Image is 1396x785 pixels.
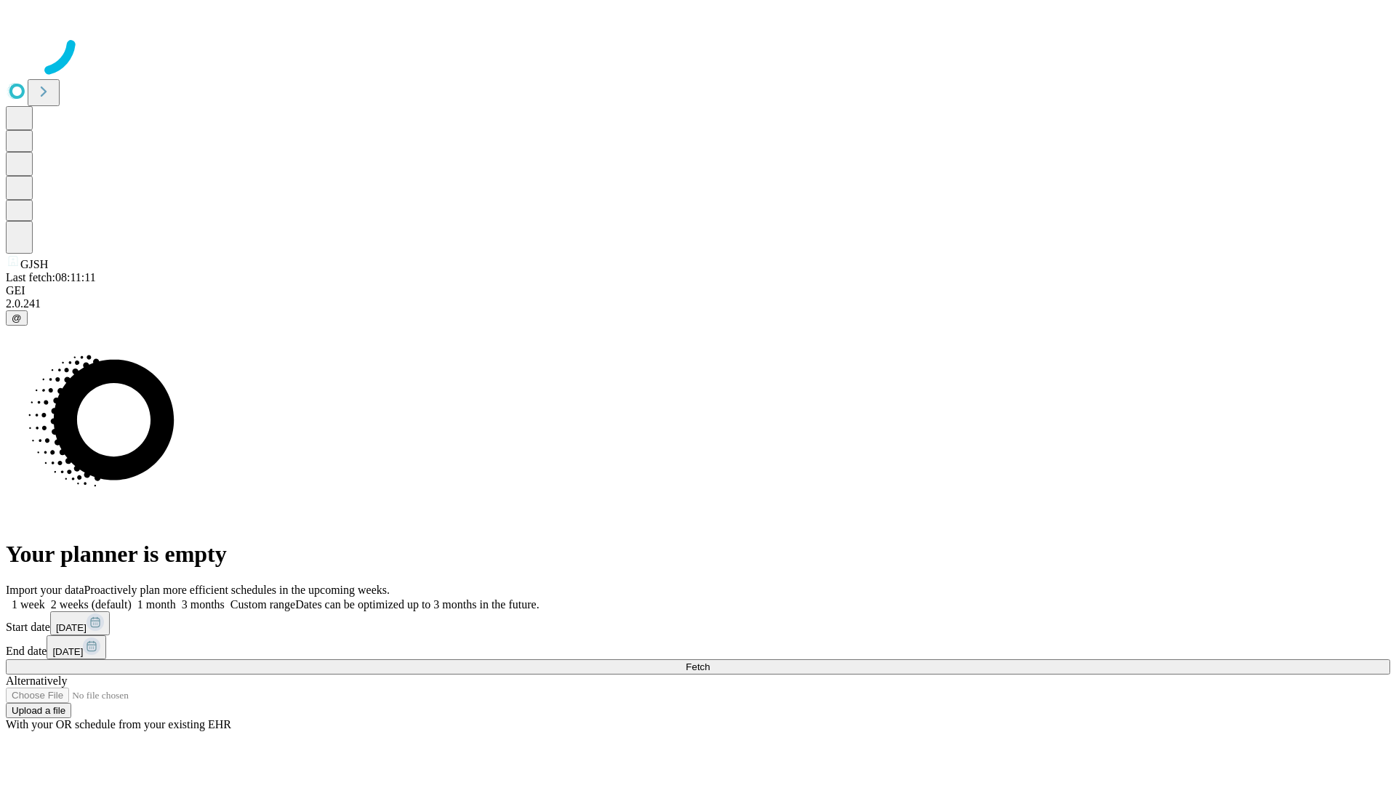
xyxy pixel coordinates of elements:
[20,258,48,270] span: GJSH
[137,598,176,611] span: 1 month
[6,271,96,283] span: Last fetch: 08:11:11
[230,598,295,611] span: Custom range
[6,703,71,718] button: Upload a file
[50,611,110,635] button: [DATE]
[47,635,106,659] button: [DATE]
[6,635,1390,659] div: End date
[6,584,84,596] span: Import your data
[6,310,28,326] button: @
[686,661,710,672] span: Fetch
[6,659,1390,675] button: Fetch
[12,313,22,323] span: @
[12,598,45,611] span: 1 week
[51,598,132,611] span: 2 weeks (default)
[6,675,67,687] span: Alternatively
[84,584,390,596] span: Proactively plan more efficient schedules in the upcoming weeks.
[56,622,87,633] span: [DATE]
[52,646,83,657] span: [DATE]
[6,611,1390,635] div: Start date
[6,718,231,730] span: With your OR schedule from your existing EHR
[6,284,1390,297] div: GEI
[6,541,1390,568] h1: Your planner is empty
[295,598,539,611] span: Dates can be optimized up to 3 months in the future.
[6,297,1390,310] div: 2.0.241
[182,598,225,611] span: 3 months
